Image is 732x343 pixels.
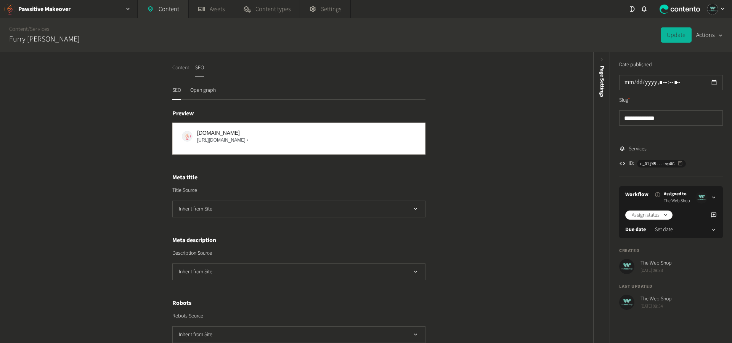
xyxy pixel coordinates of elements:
[629,145,647,153] span: Services
[5,4,15,14] img: Pawsitive Makeover
[619,61,652,69] label: Date published
[619,295,634,310] img: The Web Shop
[184,133,191,140] img: favicon.ico
[172,64,189,77] button: Content
[619,247,723,254] h4: Created
[640,259,672,267] span: The Web Shop
[195,64,204,77] button: SEO
[695,191,708,204] img: The Web Shop
[598,66,606,97] span: Page Settings
[664,191,692,198] span: Assigned to
[197,137,248,144] span: [URL][DOMAIN_NAME] ›
[640,267,672,274] span: [DATE] 09:33
[664,198,692,204] span: The Web Shop
[321,5,341,14] span: Settings
[625,226,646,234] label: Due date
[632,211,660,219] span: Assign status
[661,27,692,43] button: Update
[172,312,203,320] label: Robots Source
[30,25,49,33] a: Services
[172,173,425,182] h4: Meta title
[172,298,425,308] h4: Robots
[172,236,425,245] h4: Meta description
[182,129,416,144] a: [DOMAIN_NAME][URL][DOMAIN_NAME] ›
[655,226,673,234] span: Set date
[172,109,425,118] h4: Preview
[707,4,718,14] img: The Web Shop
[172,187,197,194] label: Title Source
[172,249,212,257] label: Description Source
[696,27,723,43] button: Actions
[172,86,181,100] button: SEO
[625,191,649,199] a: Workflow
[172,201,425,217] button: Inherit from Site
[637,160,686,168] button: c_01jW5...twp0G
[197,129,248,137] span: [DOMAIN_NAME]
[9,25,28,33] a: Content
[619,283,723,290] h4: Last updated
[9,34,80,45] h2: Furry [PERSON_NAME]
[190,86,216,100] button: Open graph
[625,211,673,220] button: Assign status
[18,5,71,14] h2: Pawsitive Makeover
[28,25,30,33] span: /
[255,5,291,14] span: Content types
[619,96,630,104] label: Slug
[172,263,425,280] button: Inherit from Site
[640,295,672,303] span: The Web Shop
[640,303,672,310] span: [DATE] 09:54
[619,259,634,274] img: The Web Shop
[172,326,425,343] button: Inherit from Site
[629,160,634,168] span: ID:
[640,160,674,167] span: c_01jW5...twp0G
